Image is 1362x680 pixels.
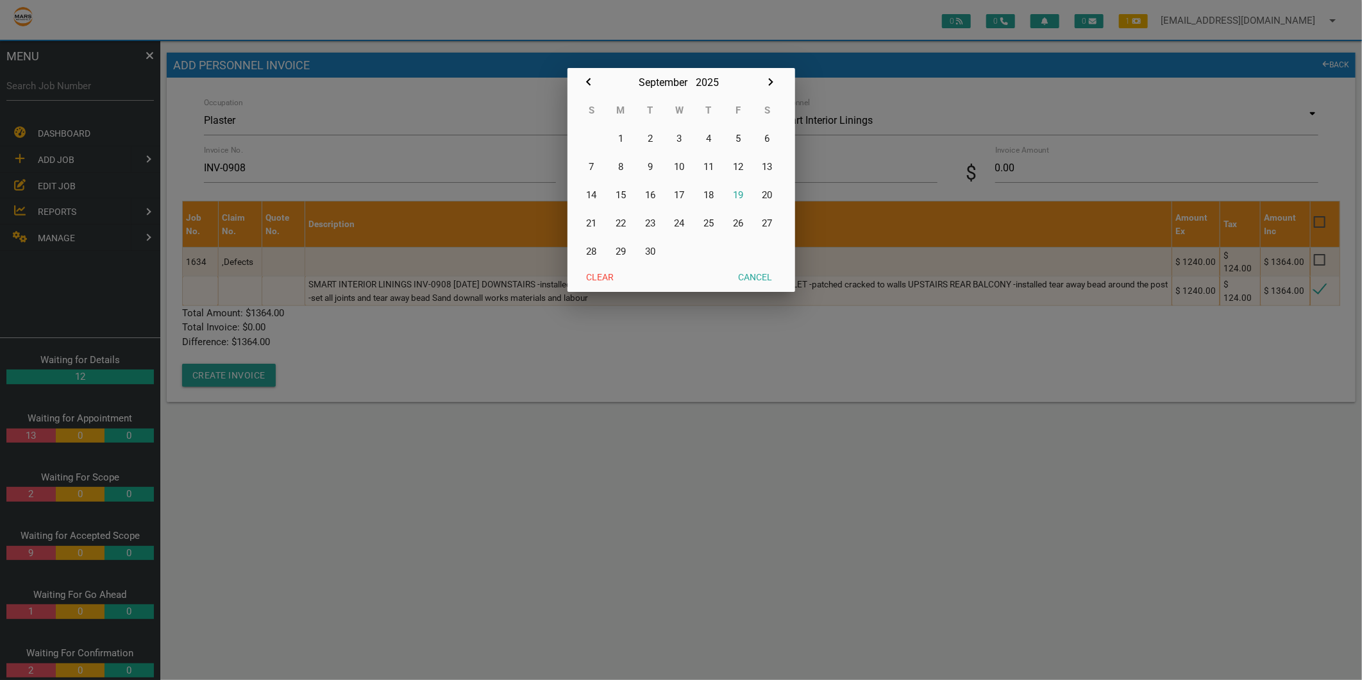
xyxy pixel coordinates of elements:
button: 8 [606,153,635,181]
button: 5 [723,124,753,153]
button: 3 [665,124,694,153]
button: 25 [694,209,723,237]
button: 13 [753,153,782,181]
button: 9 [635,153,665,181]
button: 26 [723,209,753,237]
button: 27 [753,209,782,237]
button: 14 [577,181,607,209]
button: Cancel [729,266,782,289]
abbr: Sunday [589,105,594,116]
abbr: Monday [617,105,625,116]
button: 12 [723,153,753,181]
button: Clear [577,266,624,289]
button: 16 [635,181,665,209]
button: 30 [635,237,665,266]
button: 11 [694,153,723,181]
abbr: Tuesday [647,105,653,116]
button: 28 [577,237,607,266]
abbr: Saturday [764,105,770,116]
button: 29 [606,237,635,266]
button: 15 [606,181,635,209]
button: 19 [723,181,753,209]
button: 23 [635,209,665,237]
button: 21 [577,209,607,237]
button: 1 [606,124,635,153]
button: 10 [665,153,694,181]
button: 20 [753,181,782,209]
abbr: Thursday [706,105,712,116]
abbr: Wednesday [675,105,684,116]
button: 4 [694,124,723,153]
button: 17 [665,181,694,209]
button: 22 [606,209,635,237]
button: 2 [635,124,665,153]
button: 6 [753,124,782,153]
abbr: Friday [736,105,741,116]
button: 7 [577,153,607,181]
button: 18 [694,181,723,209]
button: 24 [665,209,694,237]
